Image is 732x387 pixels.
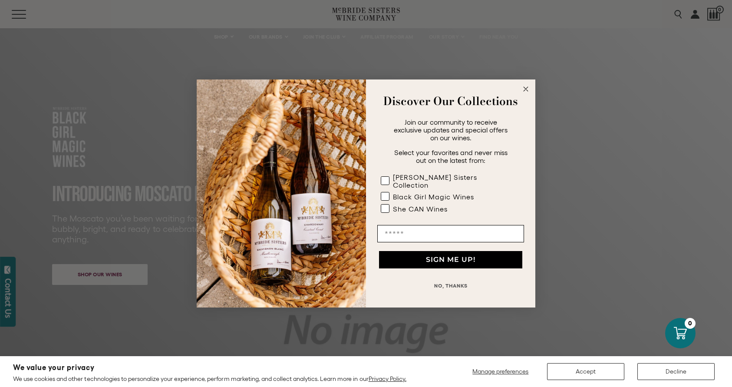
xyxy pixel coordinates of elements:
[383,93,518,109] strong: Discover Our Collections
[393,173,507,189] div: [PERSON_NAME] Sisters Collection
[467,363,534,380] button: Manage preferences
[393,193,474,201] div: Black Girl Magic Wines
[377,225,524,242] input: Email
[394,118,508,142] span: Join our community to receive exclusive updates and special offers on our wines.
[377,277,524,294] button: NO, THANKS
[13,364,406,371] h2: We value your privacy
[394,149,508,164] span: Select your favorites and never miss out on the latest from:
[547,363,624,380] button: Accept
[393,205,448,213] div: She CAN Wines
[369,375,406,382] a: Privacy Policy.
[637,363,715,380] button: Decline
[197,79,366,308] img: 42653730-7e35-4af7-a99d-12bf478283cf.jpeg
[13,375,406,383] p: We use cookies and other technologies to personalize your experience, perform marketing, and coll...
[379,251,522,268] button: SIGN ME UP!
[685,318,696,329] div: 0
[521,84,531,94] button: Close dialog
[472,368,528,375] span: Manage preferences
